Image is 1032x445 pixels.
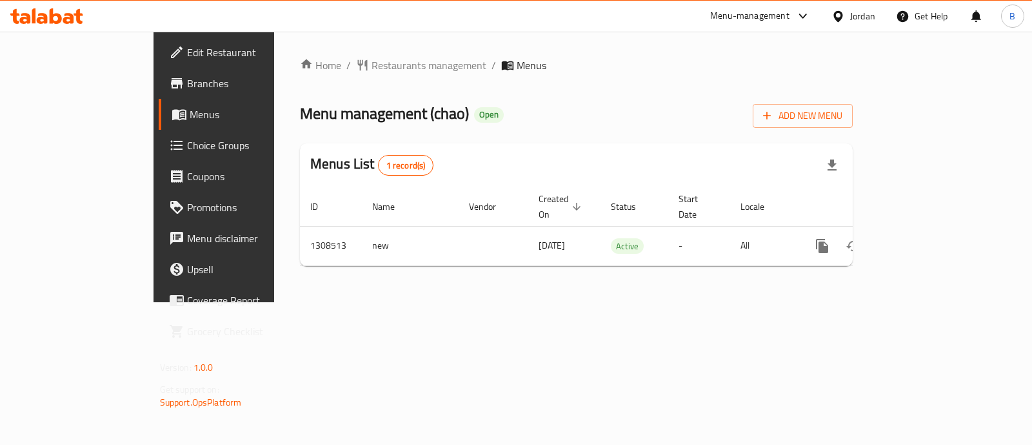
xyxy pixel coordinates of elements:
span: Name [372,199,412,214]
span: [DATE] [539,237,565,254]
td: - [668,226,730,265]
table: enhanced table [300,187,941,266]
span: B [1009,9,1015,23]
span: Promotions [187,200,315,215]
span: Coupons [187,169,315,184]
nav: breadcrumb [300,57,853,73]
span: Active [611,239,644,254]
span: Locale [740,199,781,214]
span: ID [310,199,335,214]
span: Start Date [679,191,715,222]
div: Active [611,238,644,254]
span: Branches [187,76,315,91]
div: Menu-management [710,8,789,24]
div: Open [474,107,504,123]
span: Edit Restaurant [187,45,315,60]
span: Add New Menu [763,108,842,124]
span: Status [611,199,653,214]
span: Coverage Report [187,293,315,308]
li: / [346,57,351,73]
button: more [807,231,838,262]
a: Edit Restaurant [159,37,326,68]
a: Menus [159,99,326,130]
span: 1.0.0 [193,359,213,376]
span: Restaurants management [372,57,486,73]
th: Actions [797,187,941,227]
span: Upsell [187,262,315,277]
span: Open [474,109,504,120]
a: Menu disclaimer [159,223,326,254]
a: Upsell [159,254,326,285]
span: Get support on: [160,381,219,398]
div: Export file [817,150,848,181]
span: Grocery Checklist [187,324,315,339]
span: Menus [190,107,315,122]
div: Total records count [378,155,434,176]
li: / [491,57,496,73]
a: Support.OpsPlatform [160,394,242,411]
a: Grocery Checklist [159,316,326,347]
td: new [362,226,459,265]
span: Choice Groups [187,138,315,153]
button: Change Status [838,231,869,262]
span: Vendor [469,199,513,214]
a: Coverage Report [159,285,326,316]
span: Menus [517,57,546,73]
a: Promotions [159,192,326,223]
span: Version: [160,359,192,376]
button: Add New Menu [753,104,853,128]
td: 1308513 [300,226,362,265]
span: 1 record(s) [379,160,433,172]
a: Choice Groups [159,130,326,161]
div: Jordan [850,9,875,23]
a: Coupons [159,161,326,192]
span: Menu disclaimer [187,231,315,246]
td: All [730,226,797,265]
a: Restaurants management [356,57,486,73]
span: Created On [539,191,585,222]
h2: Menus List [310,154,433,176]
span: Menu management ( chao ) [300,99,469,128]
a: Branches [159,68,326,99]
